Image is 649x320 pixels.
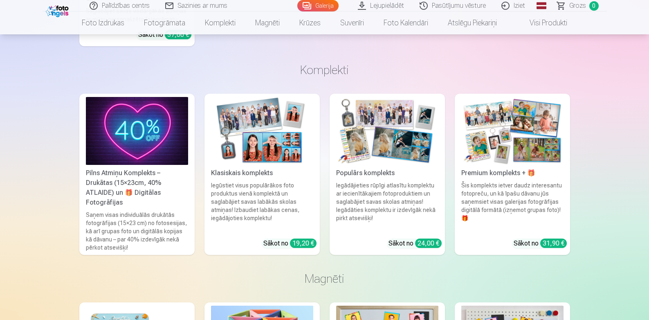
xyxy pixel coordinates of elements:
img: Populārs komplekts [336,97,438,165]
img: /fa1 [46,3,71,17]
a: Magnēti [245,11,290,34]
div: Sākot no [514,239,567,248]
a: Klasiskais komplektsKlasiskais komplektsIegūstiet visus populārākos foto produktus vienā komplekt... [204,94,320,255]
a: Fotogrāmata [134,11,195,34]
a: Premium komplekts + 🎁 Premium komplekts + 🎁Šis komplekts ietver daudz interesantu fotopreču, un k... [455,94,570,255]
div: Saņem visas individuālās drukātās fotogrāfijas (15×23 cm) no fotosesijas, kā arī grupas foto un d... [83,211,191,252]
div: Šis komplekts ietver daudz interesantu fotopreču, un kā īpašu dāvanu jūs saņemsiet visas galerija... [458,181,567,232]
a: Foto kalendāri [374,11,438,34]
a: Pilns Atmiņu Komplekts – Drukātas (15×23cm, 40% ATLAIDE) un 🎁 Digitālas Fotogrāfijas Pilns Atmiņu... [79,94,195,255]
div: 31,90 € [540,239,567,248]
div: Sākot no [389,239,442,248]
a: Krūzes [290,11,330,34]
img: Pilns Atmiņu Komplekts – Drukātas (15×23cm, 40% ATLAIDE) un 🎁 Digitālas Fotogrāfijas [86,97,188,165]
div: 19,20 € [290,239,317,248]
div: Iegādājieties rūpīgi atlasītu komplektu ar iecienītākajiem fotoproduktiem un saglabājiet savas sk... [333,181,442,232]
div: Klasiskais komplekts [208,168,317,178]
a: Populārs komplektsPopulārs komplektsIegādājieties rūpīgi atlasītu komplektu ar iecienītākajiem fo... [330,94,445,255]
div: 37,00 € [165,30,191,39]
a: Visi produkti [507,11,577,34]
h3: Komplekti [86,63,564,77]
div: Sākot no [138,30,191,40]
span: 0 [589,1,599,11]
div: Premium komplekts + 🎁 [458,168,567,178]
a: Atslēgu piekariņi [438,11,507,34]
div: Sākot no [263,239,317,248]
img: Klasiskais komplekts [211,97,313,165]
div: Pilns Atmiņu Komplekts – Drukātas (15×23cm, 40% ATLAIDE) un 🎁 Digitālas Fotogrāfijas [83,168,191,207]
div: Populārs komplekts [333,168,442,178]
h3: Magnēti [86,271,564,286]
a: Komplekti [195,11,245,34]
a: Foto izdrukas [72,11,134,34]
span: Grozs [569,1,586,11]
a: Suvenīri [330,11,374,34]
div: 24,00 € [415,239,442,248]
div: Iegūstiet visus populārākos foto produktus vienā komplektā un saglabājiet savas labākās skolas at... [208,181,317,232]
img: Premium komplekts + 🎁 [461,97,564,165]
